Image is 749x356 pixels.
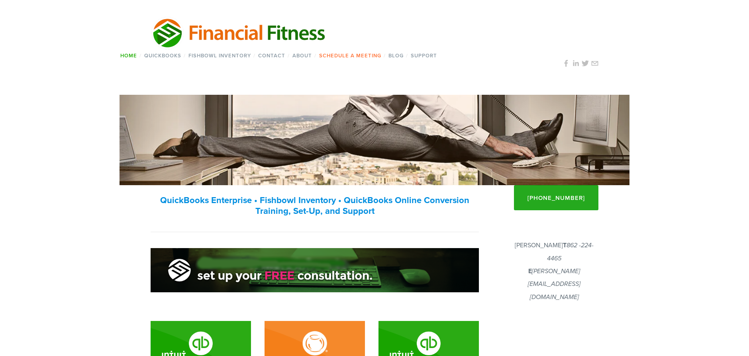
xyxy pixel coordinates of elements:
a: [PHONE_NUMBER] [514,185,598,210]
span: / [406,52,408,59]
span: / [139,52,141,59]
img: Financial Fitness Consulting [151,16,327,50]
span: / [288,52,290,59]
a: Contact [255,50,288,61]
strong: QuickBooks Enterprise • Fishbowl Inventory • QuickBooks Online Conversion Training, Set-Up, and S... [160,194,472,217]
span: / [253,52,255,59]
a: Blog [386,50,406,61]
em: [PERSON_NAME][EMAIL_ADDRESS][DOMAIN_NAME] [528,268,580,301]
a: QuickBooks [141,50,184,61]
strong: E [528,266,532,276]
a: Support [408,50,439,61]
a: Home [118,50,139,61]
img: Free Consultation Banner [151,248,479,292]
a: Schedule a Meeting [316,50,384,61]
em: 862 -224-4465 [547,242,594,262]
a: Fishbowl Inventory [186,50,253,61]
h1: Your trusted Quickbooks, Fishbowl, and inventory expert. [151,130,599,150]
a: About [290,50,314,61]
span: / [384,52,386,59]
span: / [314,52,316,59]
span: / [184,52,186,59]
p: [PERSON_NAME] [510,239,598,303]
strong: T [563,241,567,250]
